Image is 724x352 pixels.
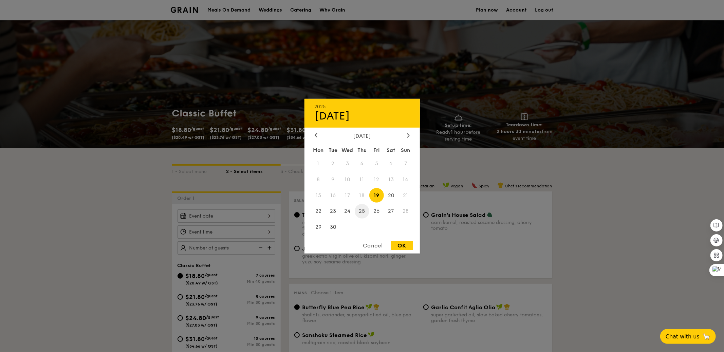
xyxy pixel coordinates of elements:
[355,144,369,156] div: Thu
[311,172,326,187] span: 8
[369,156,384,171] span: 5
[326,188,340,203] span: 16
[311,144,326,156] div: Mon
[384,172,398,187] span: 13
[326,204,340,219] span: 23
[326,220,340,235] span: 30
[398,144,413,156] div: Sun
[340,156,355,171] span: 3
[384,144,398,156] div: Sat
[326,172,340,187] span: 9
[326,144,340,156] div: Tue
[311,156,326,171] span: 1
[356,241,390,250] div: Cancel
[369,172,384,187] span: 12
[384,204,398,219] span: 27
[398,156,413,171] span: 7
[326,156,340,171] span: 2
[311,188,326,203] span: 15
[315,104,410,109] div: 2025
[369,204,384,219] span: 26
[340,144,355,156] div: Wed
[340,172,355,187] span: 10
[369,144,384,156] div: Fri
[340,188,355,203] span: 17
[660,329,716,344] button: Chat with us🦙
[340,204,355,219] span: 24
[384,156,398,171] span: 6
[355,156,369,171] span: 4
[398,204,413,219] span: 28
[311,204,326,219] span: 22
[666,333,700,340] span: Chat with us
[315,109,410,122] div: [DATE]
[398,172,413,187] span: 14
[398,188,413,203] span: 21
[702,333,710,340] span: 🦙
[315,132,410,139] div: [DATE]
[391,241,413,250] div: OK
[355,188,369,203] span: 18
[369,188,384,203] span: 19
[384,188,398,203] span: 20
[311,220,326,235] span: 29
[355,172,369,187] span: 11
[355,204,369,219] span: 25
